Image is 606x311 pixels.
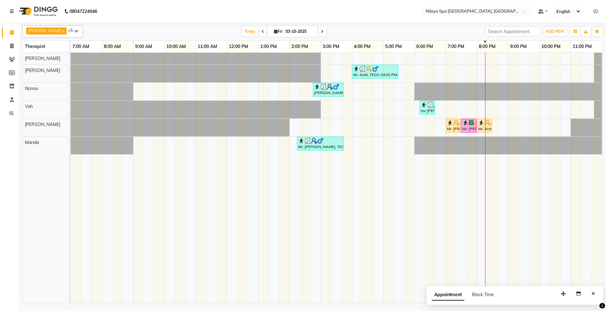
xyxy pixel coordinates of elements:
[472,292,494,297] span: Block Time
[485,27,540,36] input: Search Appointment
[508,42,528,51] a: 9:00 PM
[415,42,435,51] a: 6:00 PM
[165,42,187,51] a: 10:00 AM
[544,27,566,36] button: ADD NEW
[25,44,45,49] span: Therapist
[352,42,372,51] a: 4:00 PM
[272,29,284,34] span: Fri
[25,68,60,73] span: [PERSON_NAME]
[242,27,258,36] span: Today
[290,42,310,51] a: 2:00 PM
[589,289,598,299] button: Close
[25,122,60,127] span: [PERSON_NAME]
[25,56,60,61] span: [PERSON_NAME]
[69,3,97,20] b: 08047224946
[298,138,343,150] div: Mr. [PERSON_NAME], TK01, 02:15 PM-03:45 PM, Stress Relief Therapy 90 Min([DEMOGRAPHIC_DATA])
[432,289,464,301] span: Appointment
[321,42,341,51] a: 3:00 PM
[227,42,250,51] a: 12:00 PM
[16,3,59,20] img: logo
[478,120,491,132] div: Mr. Aravinda N V, TK05, 08:00 PM-08:30 PM, Indian Head, Neck and Shoulder Massage([DEMOGRAPHIC_DA...
[71,42,91,51] a: 7:00 AM
[68,28,78,33] span: +5
[540,42,562,51] a: 10:00 PM
[477,42,497,51] a: 8:00 PM
[28,28,62,33] span: [PERSON_NAME]
[25,140,39,145] span: Manda
[446,42,466,51] a: 7:00 PM
[571,42,593,51] a: 11:00 PM
[462,120,476,132] div: Mr. [PERSON_NAME] N V, TK05, 07:30 PM-08:00 PM, Kundalini Back Massage Therapy([DEMOGRAPHIC_DATA]...
[196,42,219,51] a: 11:00 AM
[284,27,315,36] input: 2025-10-03
[353,66,398,78] div: Mr. Amit, TK03, 04:00 PM-05:30 PM, Deep Tissue Repair Therapy 90 Min([DEMOGRAPHIC_DATA])
[420,102,434,114] div: ms [PERSON_NAME], TK04, 06:10 PM-06:40 PM, Thai Foot Reflexology 30 Min
[102,42,122,51] a: 8:00 AM
[313,84,343,96] div: [PERSON_NAME], TK02, 02:45 PM-03:45 PM, Deep Tissue Repair Therapy 60 Min([DEMOGRAPHIC_DATA])
[25,104,33,109] span: Vah
[446,120,460,132] div: Mr. [PERSON_NAME] N V, TK05, 07:00 PM-07:30 PM, Thai Foot Reflexology 30 Min
[383,42,403,51] a: 5:00 PM
[258,42,278,51] a: 1:00 PM
[62,28,65,33] a: x
[134,42,154,51] a: 9:00 AM
[25,86,38,91] span: Nonou
[546,29,564,34] span: ADD NEW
